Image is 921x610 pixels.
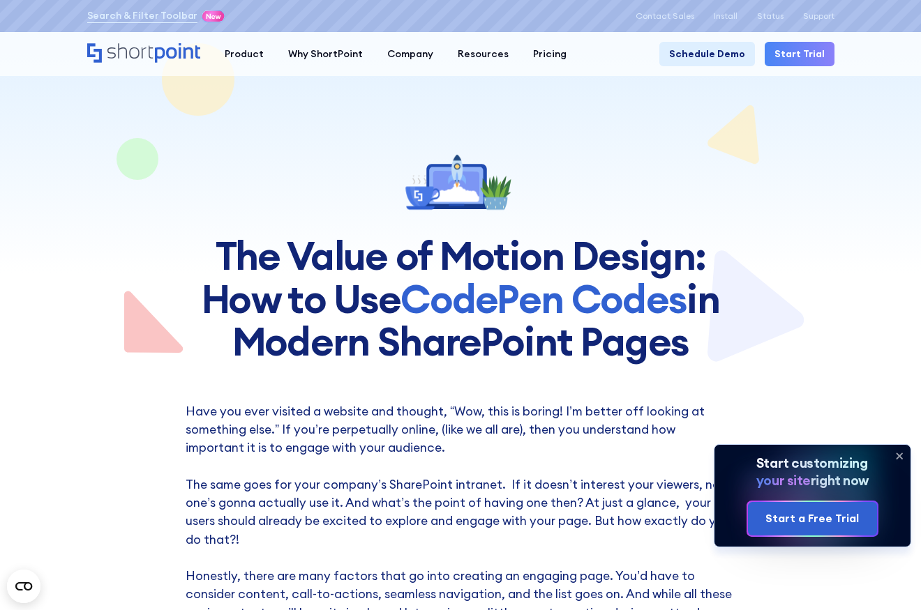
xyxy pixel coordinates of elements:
div: Pricing [533,47,567,61]
a: Resources [446,42,521,66]
div: Start a Free Trial [765,510,859,527]
div: Why ShortPoint [288,47,363,61]
a: Schedule Demo [659,42,755,66]
a: Home [87,43,201,64]
a: Search & Filter Toolbar [87,8,198,23]
a: Start a Free Trial [748,502,876,536]
a: Product [213,42,276,66]
div: Product [225,47,264,61]
a: Company [375,42,446,66]
span: CodePen Codes [400,274,687,323]
div: Company [387,47,433,61]
a: Contact Sales [636,11,694,21]
a: Start Trial [765,42,834,66]
iframe: Chat Widget [851,543,921,610]
a: Install [714,11,737,21]
button: Open CMP widget [7,570,40,603]
a: Status [757,11,784,21]
a: Support [803,11,834,21]
h1: The Value of Motion Design: How to Use in Modern SharePoint Pages [167,234,754,363]
div: Resources [458,47,509,61]
a: Why ShortPoint [276,42,375,66]
a: Pricing [521,42,579,66]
